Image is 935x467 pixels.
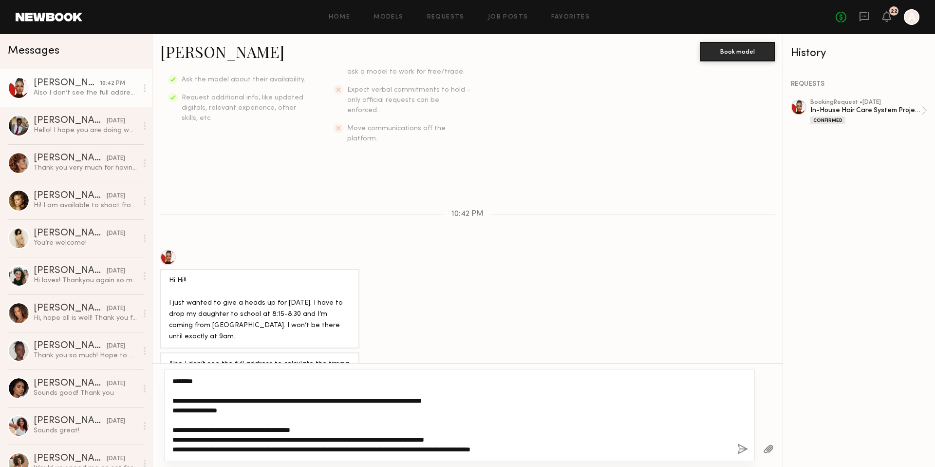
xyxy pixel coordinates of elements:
a: [PERSON_NAME] [160,41,284,62]
div: Hi, hope all is well! Thank you for the amazing opportunity, I’m currently in [GEOGRAPHIC_DATA], ... [34,313,137,323]
div: [PERSON_NAME] [34,78,100,88]
a: A [904,9,919,25]
div: [PERSON_NAME] [34,229,107,238]
div: [DATE] [107,267,125,276]
button: Book model [700,42,775,61]
div: 10:42 PM [100,79,125,88]
div: Thank you so much! Hope to work with you soon :) [34,351,137,360]
div: In-House Hair Care System Project for a Hair Care Brand [810,106,921,115]
a: Models [374,14,403,20]
a: Requests [427,14,465,20]
div: Also I don’t see the full address to calculate the timing to give an eta [34,88,137,97]
div: 22 [891,9,898,14]
div: [DATE] [107,117,125,126]
a: Home [329,14,351,20]
span: Messages [8,45,59,57]
div: Thank you very much for having me in your UGC project. It was an honor to connect with you. [34,163,137,173]
a: Job Posts [488,14,528,20]
div: Hi loves! Thankyou again so much for having me shoot with you guys! It was so much fun, I’m so ha... [34,276,137,285]
div: [DATE] [107,454,125,464]
div: [DATE] [107,229,125,238]
div: [DATE] [107,417,125,426]
div: [DATE] [107,379,125,389]
a: Book model [700,47,775,55]
span: 10:42 PM [451,210,484,218]
div: [PERSON_NAME] [34,416,107,426]
div: Sounds great! [34,426,137,435]
div: Hi Hi!! I just wanted to give a heads up for [DATE]. I have to drop my daughter to school at 8:15... [169,275,351,343]
div: [PERSON_NAME] [34,154,107,163]
div: [DATE] [107,154,125,163]
div: [PERSON_NAME] [34,341,107,351]
a: Favorites [551,14,590,20]
a: bookingRequest •[DATE]In-House Hair Care System Project for a Hair Care BrandConfirmed [810,99,927,124]
div: REQUESTS [791,81,927,88]
div: booking Request • [DATE] [810,99,921,106]
div: [PERSON_NAME] [34,304,107,313]
span: Expect verbal commitments to hold - only official requests can be enforced. [347,87,470,114]
span: Move communications off the platform. [347,125,446,142]
div: History [791,48,927,59]
span: Request additional info, like updated digitals, relevant experience, other skills, etc. [182,95,303,121]
div: [PERSON_NAME] [34,379,107,389]
div: [PERSON_NAME] [34,454,107,464]
div: [PERSON_NAME] [34,116,107,126]
span: Ask the model about their availability. [182,77,305,83]
div: [DATE] [107,342,125,351]
div: Confirmed [810,117,845,124]
div: Hi! I am available to shoot from 2pm to 5pm for this rate. If that works for you guys, let me kno... [34,201,137,210]
div: [PERSON_NAME] [34,191,107,201]
div: Also I don’t see the full address to calculate the timing to give an eta [169,359,351,381]
div: Sounds good! Thank you [34,389,137,398]
div: [DATE] [107,304,125,313]
div: [PERSON_NAME] [34,266,107,276]
div: [DATE] [107,192,125,201]
div: You’re welcome! [34,238,137,248]
div: Hello! I hope you are doing well! I just wanted to reach out to say that I would love to be consi... [34,126,137,135]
